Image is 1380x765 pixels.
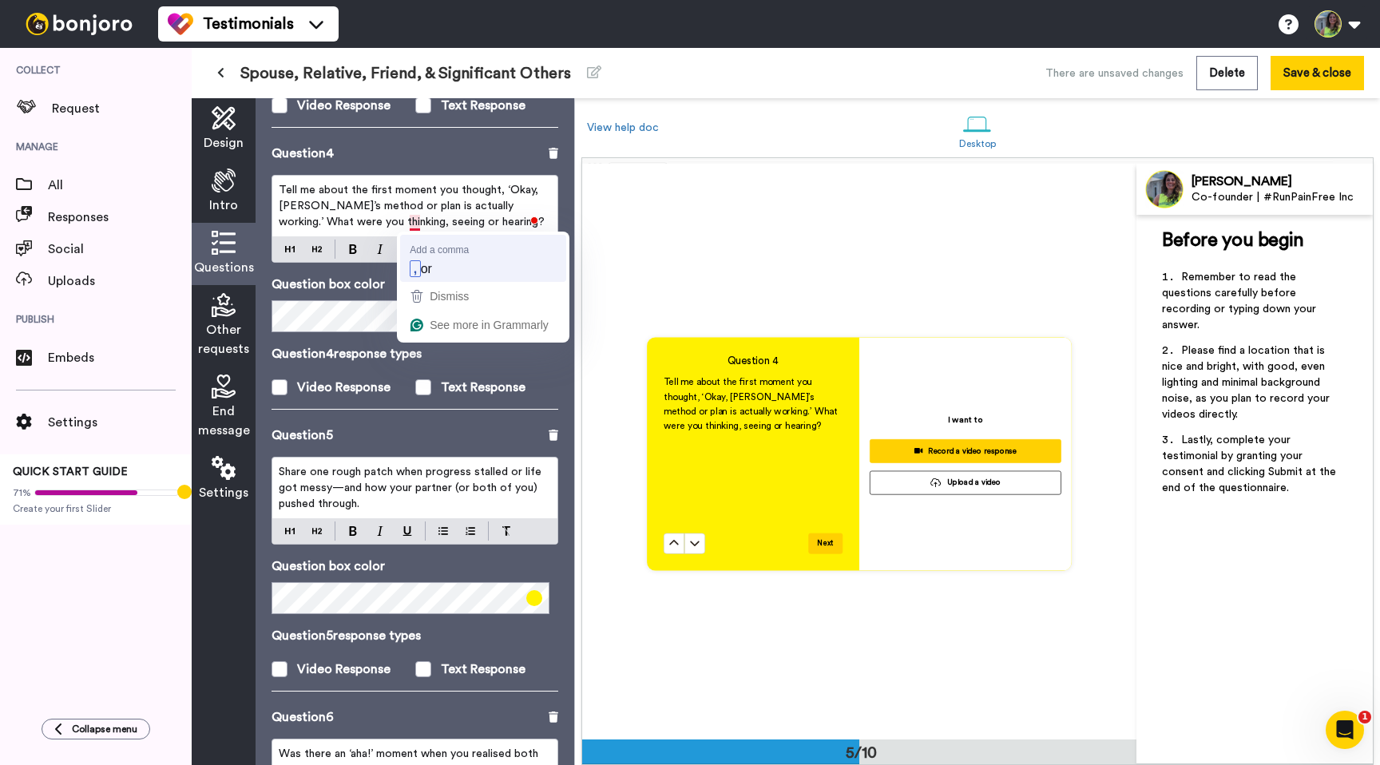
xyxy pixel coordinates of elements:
div: Keywords by Traffic [176,94,269,105]
h4: Question 4 [664,354,843,368]
img: heading-two-block.svg [312,525,322,537]
span: Tell me about the first moment you thought, ‘Okay, [PERSON_NAME]’s method or plan is actually wor... [279,184,545,228]
img: heading-two-block.svg [312,243,322,256]
img: bj-logo-header-white.svg [19,13,139,35]
p: Question 5 response types [272,626,558,645]
span: Questions [194,258,254,277]
img: tab_domain_overview_orange.svg [43,93,56,105]
div: To enrich screen reader interactions, please activate Accessibility in Grammarly extension settings [272,176,557,236]
span: Other requests [198,320,249,359]
div: Video Response [297,378,391,397]
div: There are unsaved changes [1045,65,1184,81]
span: Share one rough patch when progress stalled or life got messy—and how your partner (or both of yo... [279,466,545,509]
img: tm-color.svg [168,11,193,37]
p: Question 4 response types [272,344,558,363]
button: Save & close [1271,56,1364,90]
div: 5/10 [823,742,899,764]
div: Video Response [297,660,391,679]
img: bulleted-block.svg [438,525,448,537]
div: Text Response [441,96,525,115]
img: clear-format.svg [502,526,511,536]
div: Record a video response [878,444,1053,458]
span: Settings [48,413,192,432]
button: Delete [1196,56,1258,90]
img: italic-mark.svg [377,526,383,536]
p: Question 4 [272,144,334,163]
div: Text Response [441,660,525,679]
span: QUICK START GUIDE [13,466,128,478]
span: Before you begin [1162,231,1303,250]
button: Record a video response [870,439,1061,463]
a: View help doc [587,122,659,133]
p: Question 6 [272,708,334,727]
span: All [48,176,192,195]
span: Lastly, complete your testimonial by granting your consent and clicking Submit at the end of the ... [1162,434,1339,493]
span: Uploads [48,272,192,291]
iframe: Intercom live chat [1326,711,1364,749]
img: heading-one-block.svg [285,525,295,537]
img: logo_orange.svg [26,26,38,38]
span: Create your first Slider [13,502,179,515]
img: website_grey.svg [26,42,38,54]
span: Request [52,99,192,118]
button: Collapse menu [42,719,150,739]
div: Tooltip anchor [177,485,192,499]
div: [PERSON_NAME] [1192,174,1372,189]
span: 1 [1358,711,1371,723]
p: I want to [948,414,983,426]
img: tab_keywords_by_traffic_grey.svg [159,93,172,105]
span: End message [198,402,250,440]
span: Tell me about the first moment you thought, ‘Okay, [PERSON_NAME]’s method or plan is actually wor... [664,378,840,430]
span: Remember to read the questions carefully before recording or typing down your answer. [1162,272,1319,331]
div: v 4.0.25 [45,26,78,38]
img: italic-mark.svg [377,244,383,254]
div: Text Response [441,378,525,397]
span: Please find a location that is nice and bright, with good, even lighting and minimal background n... [1162,345,1333,420]
span: Embeds [48,348,192,367]
span: Testimonials [203,13,294,35]
span: Spouse, Relative, Friend, & Significant Others [240,62,571,85]
span: Design [204,133,244,153]
span: Intro [209,196,238,215]
div: Domain Overview [61,94,143,105]
span: Settings [199,483,248,502]
div: Domain: [DOMAIN_NAME] [42,42,176,54]
img: bold-mark.svg [349,244,357,254]
img: bold-mark.svg [349,526,357,536]
button: Upload a video [870,470,1061,494]
button: Next [808,533,843,554]
p: Question 5 [272,426,333,445]
span: Social [48,240,192,259]
div: Video Response [297,96,391,115]
img: underline-mark.svg [402,526,412,536]
img: numbered-block.svg [466,525,475,537]
span: Collapse menu [72,723,137,735]
div: Desktop [959,138,997,149]
img: Profile Image [1145,170,1184,208]
span: Responses [48,208,192,227]
a: Desktop [951,102,1005,157]
img: heading-one-block.svg [285,243,295,256]
p: Question box color [272,557,558,576]
div: Co-founder | #RunPainFree Inc [1192,191,1372,204]
span: 71% [13,486,31,499]
p: Question box color [272,275,558,294]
